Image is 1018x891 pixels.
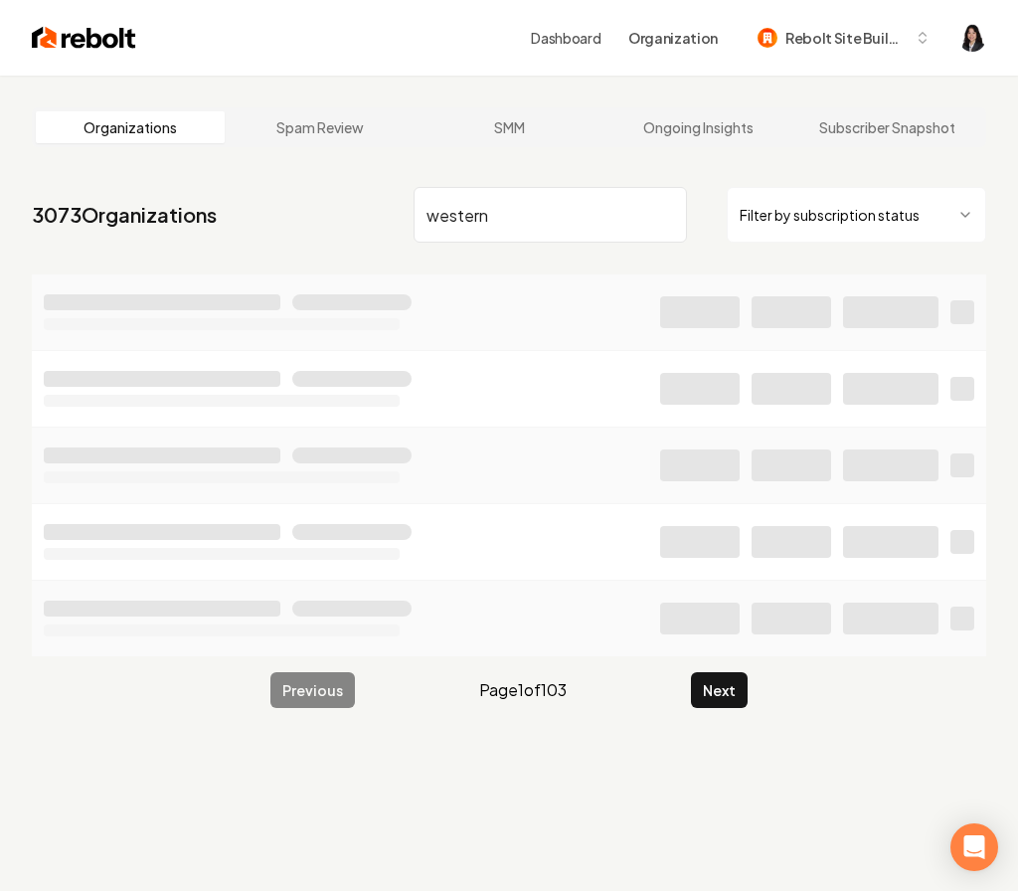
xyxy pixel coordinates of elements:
a: Dashboard [531,28,600,48]
div: Open Intercom Messenger [950,823,998,871]
a: Organizations [36,111,225,143]
button: Organization [616,20,730,56]
input: Search by name or ID [414,187,687,243]
span: Page 1 of 103 [479,678,567,702]
img: Rebolt Logo [32,24,136,52]
button: Next [691,672,748,708]
a: 3073Organizations [32,201,217,229]
span: Rebolt Site Builder [785,28,907,49]
a: Ongoing Insights [603,111,792,143]
img: Rebolt Site Builder [758,28,777,48]
button: Open user button [958,24,986,52]
img: Haley Paramoure [958,24,986,52]
a: Spam Review [225,111,414,143]
a: SMM [415,111,603,143]
a: Subscriber Snapshot [793,111,982,143]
